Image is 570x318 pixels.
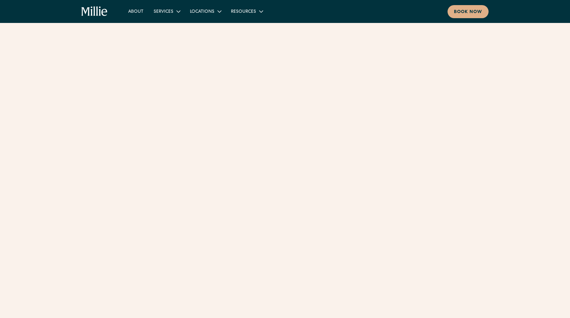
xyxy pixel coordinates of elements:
[231,9,256,15] div: Resources
[123,6,149,17] a: About
[454,9,482,16] div: Book now
[81,6,108,17] a: home
[226,6,268,17] div: Resources
[190,9,214,15] div: Locations
[154,9,173,15] div: Services
[149,6,185,17] div: Services
[448,5,489,18] a: Book now
[185,6,226,17] div: Locations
